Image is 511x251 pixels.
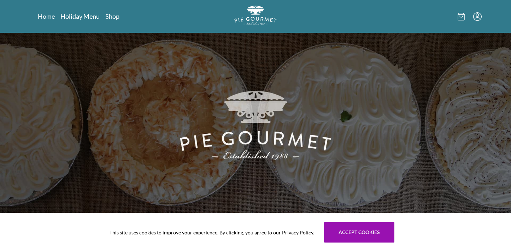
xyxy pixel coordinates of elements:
[324,222,394,243] button: Accept cookies
[110,229,314,236] span: This site uses cookies to improve your experience. By clicking, you agree to our Privacy Policy.
[38,12,55,20] a: Home
[234,6,277,27] a: Logo
[60,12,100,20] a: Holiday Menu
[234,6,277,25] img: logo
[473,12,482,21] button: Menu
[105,12,119,20] a: Shop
